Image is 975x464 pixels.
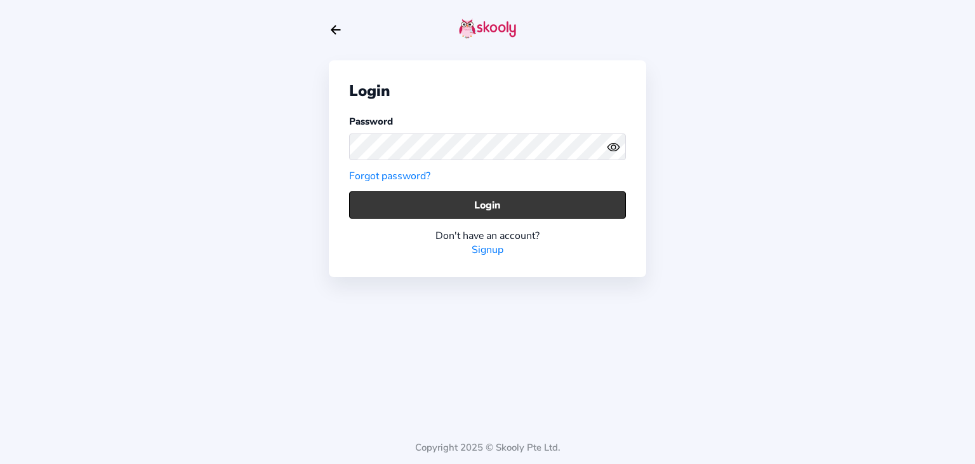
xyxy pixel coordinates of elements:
[349,191,626,219] button: Login
[349,115,393,128] label: Password
[607,140,620,154] ion-icon: eye outline
[459,18,516,39] img: skooly-logo.png
[349,81,626,101] div: Login
[607,140,626,154] button: eye outlineeye off outline
[329,23,343,37] button: arrow back outline
[349,169,430,183] a: Forgot password?
[472,243,503,257] a: Signup
[349,229,626,243] div: Don't have an account?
